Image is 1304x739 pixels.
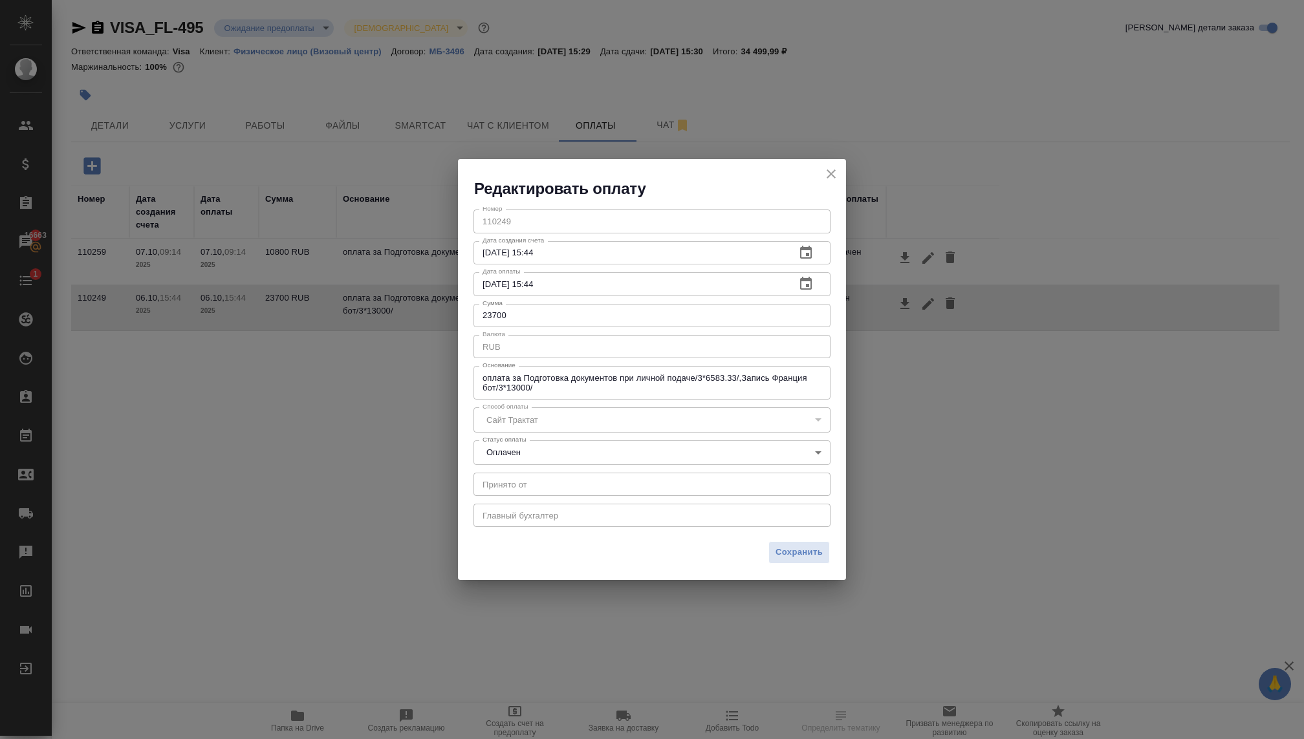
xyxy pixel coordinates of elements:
[483,342,821,352] textarea: RUB
[768,541,830,564] button: Сохранить
[474,178,846,199] h2: Редактировать оплату
[483,414,542,425] button: Сайт Трактат
[483,447,525,458] button: Оплачен
[483,373,821,393] textarea: оплата за Подготовка документов при личной подаче/3*6583.33/,Запись Франция бот/3*13000/
[776,545,823,560] span: Сохранить
[473,440,831,465] div: Оплачен
[821,164,841,184] button: close
[473,407,831,432] div: Сайт Трактат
